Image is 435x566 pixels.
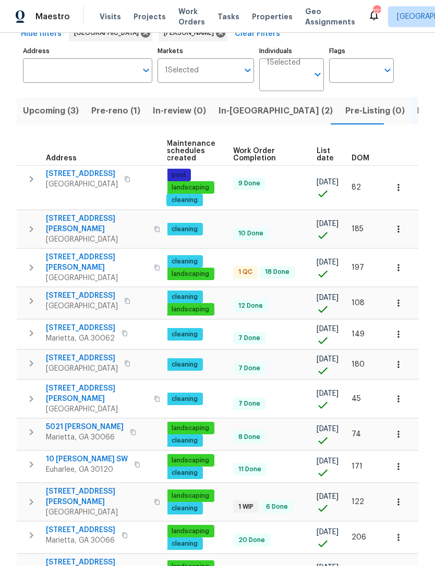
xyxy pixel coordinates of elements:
[234,301,267,310] span: 12 Done
[167,196,202,205] span: cleaning
[373,6,380,17] div: 122
[352,361,365,368] span: 180
[46,363,118,374] span: [GEOGRAPHIC_DATA]
[267,58,300,67] span: 1 Selected
[317,458,339,465] span: [DATE]
[167,330,202,339] span: cleaning
[23,104,79,118] span: Upcoming (3)
[164,28,218,38] span: [PERSON_NAME]
[167,456,213,465] span: landscaping
[167,270,213,279] span: landscaping
[345,104,405,118] span: Pre-Listing (0)
[234,364,264,373] span: 7 Done
[46,234,148,245] span: [GEOGRAPHIC_DATA]
[352,463,362,470] span: 171
[165,66,199,75] span: 1 Selected
[317,529,339,536] span: [DATE]
[167,293,202,301] span: cleaning
[166,140,215,162] span: Maintenance schedules created
[46,169,118,179] span: [STREET_ADDRESS]
[167,527,213,536] span: landscaping
[46,454,128,464] span: 10 [PERSON_NAME] SW
[219,104,333,118] span: In-[GEOGRAPHIC_DATA] (2)
[46,291,118,301] span: [STREET_ADDRESS]
[261,268,294,276] span: 18 Done
[317,493,339,500] span: [DATE]
[167,183,213,192] span: landscaping
[217,13,239,20] span: Tasks
[252,11,293,22] span: Properties
[234,536,269,545] span: 20 Done
[167,360,202,369] span: cleaning
[167,539,202,548] span: cleaning
[46,252,148,273] span: [STREET_ADDRESS][PERSON_NAME]
[178,6,205,27] span: Work Orders
[317,147,334,162] span: List date
[46,333,115,344] span: Marietta, GA 30062
[46,464,128,475] span: Euharlee, GA 30120
[352,431,361,438] span: 74
[69,24,152,41] div: [GEOGRAPHIC_DATA]
[317,294,339,301] span: [DATE]
[100,11,121,22] span: Visits
[310,67,325,82] button: Open
[317,179,339,186] span: [DATE]
[233,147,299,162] span: Work Order Completion
[234,268,257,276] span: 1 QC
[352,534,366,541] span: 206
[234,399,264,408] span: 7 Done
[17,24,66,44] button: Hide filters
[231,24,284,44] button: Clear Filters
[240,63,255,78] button: Open
[91,104,140,118] span: Pre-reno (1)
[46,179,118,190] span: [GEOGRAPHIC_DATA]
[167,492,213,500] span: landscaping
[153,104,206,118] span: In-review (0)
[234,334,264,343] span: 7 Done
[46,353,118,363] span: [STREET_ADDRESS]
[380,63,395,78] button: Open
[46,404,148,414] span: [GEOGRAPHIC_DATA]
[46,323,115,333] span: [STREET_ADDRESS]
[167,469,202,477] span: cleaning
[317,390,339,397] span: [DATE]
[167,225,202,234] span: cleaning
[262,502,292,511] span: 6 Done
[159,24,227,41] div: [PERSON_NAME]
[234,433,264,442] span: 8 Done
[305,6,355,27] span: Geo Assignments
[352,225,364,233] span: 185
[167,257,202,266] span: cleaning
[167,504,202,513] span: cleaning
[235,28,280,41] span: Clear Filters
[167,171,190,180] span: pool
[46,383,148,404] span: [STREET_ADDRESS][PERSON_NAME]
[46,432,124,443] span: Marietta, GA 30066
[234,502,258,511] span: 1 WIP
[23,48,152,54] label: Address
[352,155,369,162] span: DOM
[167,436,202,445] span: cleaning
[317,356,339,363] span: [DATE]
[352,498,364,506] span: 122
[234,229,268,238] span: 10 Done
[35,11,70,22] span: Maestro
[46,525,115,535] span: [STREET_ADDRESS]
[167,424,213,433] span: landscaping
[352,184,361,191] span: 82
[329,48,394,54] label: Flags
[46,301,118,311] span: [GEOGRAPHIC_DATA]
[167,395,202,404] span: cleaning
[46,422,124,432] span: 5021 [PERSON_NAME]
[317,220,339,228] span: [DATE]
[352,264,364,271] span: 197
[46,213,148,234] span: [STREET_ADDRESS][PERSON_NAME]
[234,465,265,474] span: 11 Done
[134,11,166,22] span: Projects
[46,273,148,283] span: [GEOGRAPHIC_DATA]
[234,179,264,188] span: 9 Done
[259,48,324,54] label: Individuals
[317,325,339,333] span: [DATE]
[46,507,148,518] span: [GEOGRAPHIC_DATA]
[139,63,153,78] button: Open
